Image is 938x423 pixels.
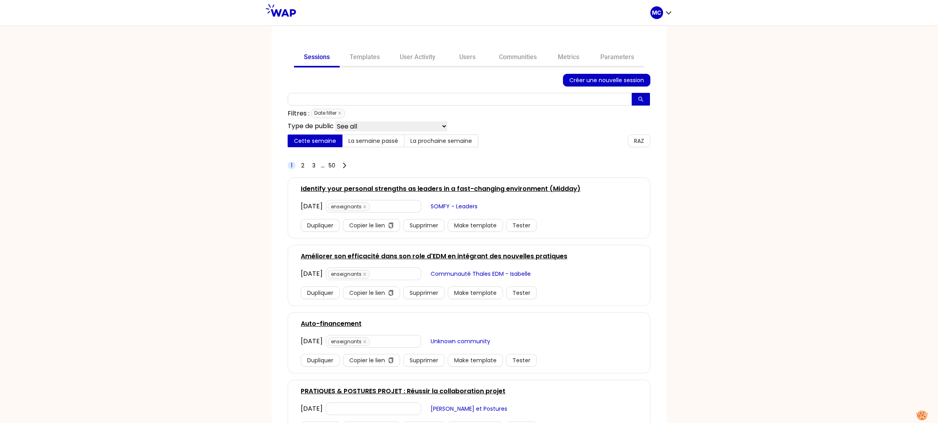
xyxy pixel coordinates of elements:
span: RAZ [634,137,644,145]
a: Templates [340,48,390,67]
span: Dupliquer [307,221,333,230]
span: Cette semaine [294,137,336,145]
span: Dupliquer [307,288,333,297]
button: Make template [448,219,503,232]
button: Dupliquer [301,286,340,299]
span: search [638,96,644,103]
span: 3 [312,162,315,169]
a: Améliorer son efficacité dans son role d'EDM en intégrant des nouvelles pratiques [301,252,567,261]
span: Tester [513,356,530,365]
a: Sessions [294,48,340,67]
button: Tester [506,354,537,367]
a: Identify your personal strengths as leaders in a fast-changing environment (Midday) [301,184,580,194]
div: [DATE] [301,269,323,279]
span: Make template [454,356,497,365]
span: Make template [454,221,497,230]
button: MC [650,6,673,19]
span: close [363,340,367,344]
span: Créer une nouvelle session [569,76,644,85]
span: enseignants [328,270,370,279]
button: RAZ [628,135,650,147]
span: Date filter [311,109,345,118]
div: [DATE] [301,404,323,413]
a: User Activity [390,48,445,67]
div: [DATE] [301,336,323,346]
span: Copier le lien [349,221,385,230]
span: La semaine passé [348,137,398,145]
button: Supprimer [403,286,445,299]
p: Type de public [288,121,334,131]
button: Unknown community [424,335,497,348]
span: La prochaine semaine [410,137,472,145]
span: Dupliquer [307,356,333,365]
a: Parameters [590,48,644,67]
a: Communities [489,48,547,67]
button: Make template [448,286,503,299]
button: Copier le liencopy [343,354,400,367]
span: Copier le lien [349,288,385,297]
a: PRATIQUES & POSTURES PROJET : Réussir la collaboration projet [301,386,505,396]
span: Make template [454,288,497,297]
a: Auto-financement [301,319,362,329]
p: MC [652,9,661,17]
span: Supprimer [410,356,438,365]
span: enseignants [328,202,370,211]
button: Copier le liencopy [343,286,400,299]
button: Tester [506,286,537,299]
span: 2 [301,162,304,169]
button: Dupliquer [301,219,340,232]
span: SOMFY - Leaders [431,202,478,211]
button: Dupliquer [301,354,340,367]
span: Communauté Thales EDM - Isabelle [431,269,531,278]
span: Copier le lien [349,356,385,365]
span: [PERSON_NAME] et Postures [431,404,507,413]
a: Metrics [547,48,590,67]
span: ... [321,161,325,170]
span: 50 [329,162,335,169]
span: 1 [291,162,292,169]
span: Tester [513,221,530,230]
span: copy [388,358,394,364]
button: SOMFY - Leaders [424,200,484,213]
span: close [363,272,367,276]
span: close [363,205,367,209]
button: Make template [448,354,503,367]
span: enseignants [328,337,370,346]
span: copy [388,223,394,229]
span: Supprimer [410,221,438,230]
button: Tester [506,219,537,232]
button: Supprimer [403,219,445,232]
span: close [338,111,342,115]
button: Supprimer [403,354,445,367]
button: [PERSON_NAME] et Postures [424,402,514,415]
button: Communauté Thales EDM - Isabelle [424,267,537,280]
button: Créer une nouvelle session [563,74,650,87]
div: [DATE] [301,202,323,211]
span: Unknown community [431,337,490,346]
p: Filtres : [288,109,309,118]
span: copy [388,290,394,296]
button: search [632,93,650,106]
span: Supprimer [410,288,438,297]
a: Users [445,48,489,67]
button: Copier le liencopy [343,219,400,232]
span: Tester [513,288,530,297]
